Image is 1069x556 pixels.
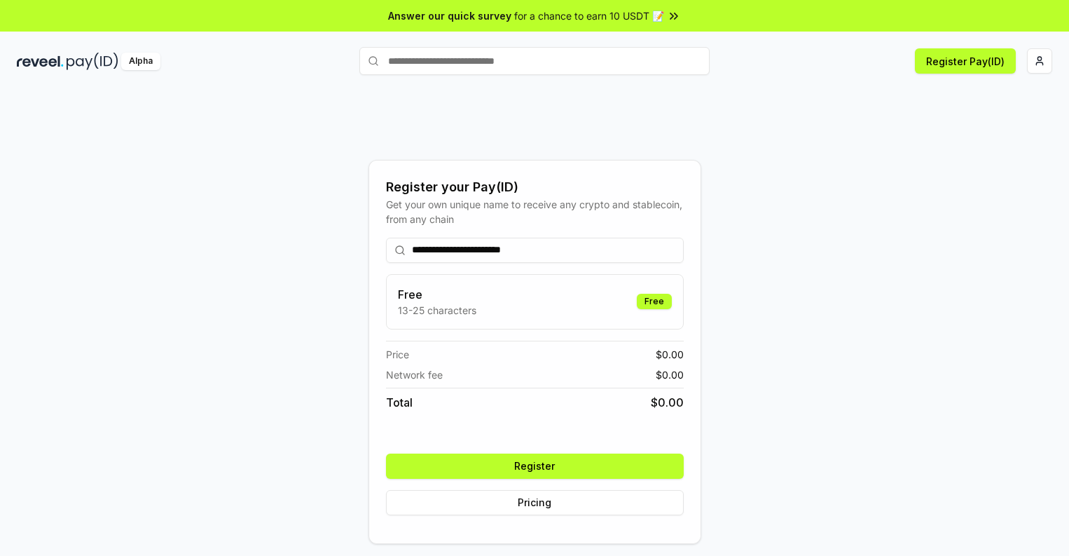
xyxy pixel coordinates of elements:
[915,48,1016,74] button: Register Pay(ID)
[386,197,684,226] div: Get your own unique name to receive any crypto and stablecoin, from any chain
[398,303,476,318] p: 13-25 characters
[514,8,664,23] span: for a chance to earn 10 USDT 📝
[398,286,476,303] h3: Free
[388,8,511,23] span: Answer our quick survey
[386,454,684,479] button: Register
[656,347,684,362] span: $ 0.00
[67,53,118,70] img: pay_id
[121,53,160,70] div: Alpha
[386,367,443,382] span: Network fee
[656,367,684,382] span: $ 0.00
[386,347,409,362] span: Price
[637,294,672,309] div: Free
[386,490,684,515] button: Pricing
[386,177,684,197] div: Register your Pay(ID)
[651,394,684,411] span: $ 0.00
[386,394,413,411] span: Total
[17,53,64,70] img: reveel_dark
